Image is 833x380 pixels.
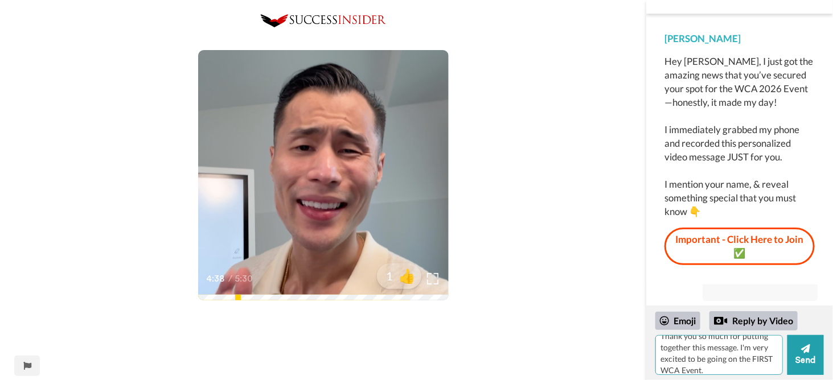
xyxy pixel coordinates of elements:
div: [PERSON_NAME] [664,32,815,46]
img: 0c8b3de2-5a68-4eb7-92e8-72f868773395 [261,14,386,27]
span: 4:38 [206,272,226,286]
span: 5:30 [235,272,255,286]
button: 1👍 [377,263,421,289]
span: 👍 [393,267,421,285]
span: / [228,272,232,286]
a: Important - Click Here to Join ✅ [664,228,815,266]
div: Emoji [655,312,700,330]
span: 1 [377,268,393,284]
div: Hey [PERSON_NAME], I just got the amazing news that you’ve secured your spot for the WCA 2026 Eve... [664,55,815,218]
div: Reply by Video [709,311,798,331]
button: Send [787,335,824,375]
div: Reply by Video [714,314,728,328]
textarea: Thank you so much for putting together this message. I'm very excited to be going on the FIRST WC... [655,335,783,375]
